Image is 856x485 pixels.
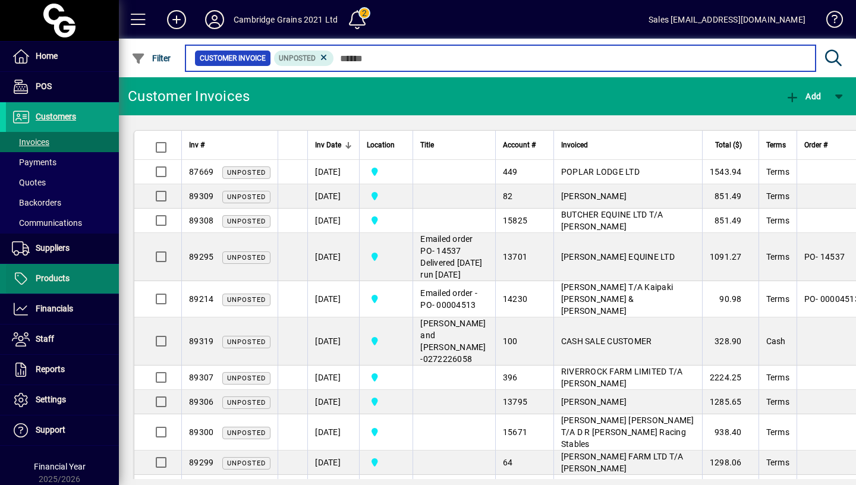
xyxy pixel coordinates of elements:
[189,458,213,467] span: 89299
[36,334,54,344] span: Staff
[36,81,52,91] span: POS
[766,191,789,201] span: Terms
[702,366,759,390] td: 2224.25
[561,138,588,152] span: Invoiced
[189,138,204,152] span: Inv #
[785,92,821,101] span: Add
[766,458,789,467] span: Terms
[503,458,513,467] span: 64
[804,138,827,152] span: Order #
[420,319,486,364] span: [PERSON_NAME] and [PERSON_NAME] -0272226058
[128,48,174,69] button: Filter
[782,86,824,107] button: Add
[367,190,405,203] span: Cambridge Grains 2021 Ltd
[6,193,119,213] a: Backorders
[766,336,786,346] span: Cash
[561,167,640,177] span: POPLAR LODGE LTD
[6,72,119,102] a: POS
[12,158,56,167] span: Payments
[36,304,73,313] span: Financials
[561,452,684,473] span: [PERSON_NAME] FARM LTD T/A [PERSON_NAME]
[200,52,266,64] span: Customer Invoice
[307,233,359,281] td: [DATE]
[702,209,759,233] td: 851.49
[307,317,359,366] td: [DATE]
[367,250,405,263] span: Cambridge Grains 2021 Ltd
[367,138,395,152] span: Location
[189,216,213,225] span: 89308
[279,54,316,62] span: Unposted
[649,10,805,29] div: Sales [EMAIL_ADDRESS][DOMAIN_NAME]
[12,178,46,187] span: Quotes
[702,414,759,451] td: 938.40
[766,138,786,152] span: Terms
[702,233,759,281] td: 1091.27
[227,459,266,467] span: Unposted
[227,374,266,382] span: Unposted
[307,184,359,209] td: [DATE]
[420,234,482,279] span: Emailed order PO- 14537 Delivered [DATE] run [DATE]
[189,294,213,304] span: 89214
[6,294,119,324] a: Financials
[307,414,359,451] td: [DATE]
[6,325,119,354] a: Staff
[367,395,405,408] span: Cambridge Grains 2021 Ltd
[6,132,119,152] a: Invoices
[227,296,266,304] span: Unposted
[367,214,405,227] span: Cambridge Grains 2021 Ltd
[367,138,405,152] div: Location
[315,138,352,152] div: Inv Date
[36,112,76,121] span: Customers
[702,184,759,209] td: 851.49
[6,213,119,233] a: Communications
[307,281,359,317] td: [DATE]
[6,264,119,294] a: Products
[131,53,171,63] span: Filter
[702,390,759,414] td: 1285.65
[367,335,405,348] span: Cambridge Grains 2021 Ltd
[503,252,527,262] span: 13701
[12,218,82,228] span: Communications
[189,252,213,262] span: 89295
[503,138,546,152] div: Account #
[189,191,213,201] span: 89309
[766,167,789,177] span: Terms
[766,216,789,225] span: Terms
[561,252,675,262] span: [PERSON_NAME] EQUINE LTD
[189,336,213,346] span: 89319
[189,427,213,437] span: 89300
[561,210,663,231] span: BUTCHER EQUINE LTD T/A [PERSON_NAME]
[6,42,119,71] a: Home
[6,152,119,172] a: Payments
[158,9,196,30] button: Add
[420,288,477,310] span: Emailed order - PO- 00004513
[503,397,527,407] span: 13795
[503,336,518,346] span: 100
[561,138,695,152] div: Invoiced
[12,198,61,207] span: Backorders
[702,160,759,184] td: 1543.94
[367,292,405,306] span: Cambridge Grains 2021 Ltd
[367,371,405,384] span: Cambridge Grains 2021 Ltd
[6,172,119,193] a: Quotes
[36,273,70,283] span: Products
[817,2,841,41] a: Knowledge Base
[36,364,65,374] span: Reports
[227,254,266,262] span: Unposted
[420,138,488,152] div: Title
[307,366,359,390] td: [DATE]
[34,462,86,471] span: Financial Year
[36,243,70,253] span: Suppliers
[196,9,234,30] button: Profile
[189,138,270,152] div: Inv #
[36,395,66,404] span: Settings
[315,138,341,152] span: Inv Date
[189,167,213,177] span: 87669
[367,426,405,439] span: Cambridge Grains 2021 Ltd
[36,425,65,434] span: Support
[227,193,266,201] span: Unposted
[420,138,434,152] span: Title
[503,191,513,201] span: 82
[766,427,789,437] span: Terms
[6,385,119,415] a: Settings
